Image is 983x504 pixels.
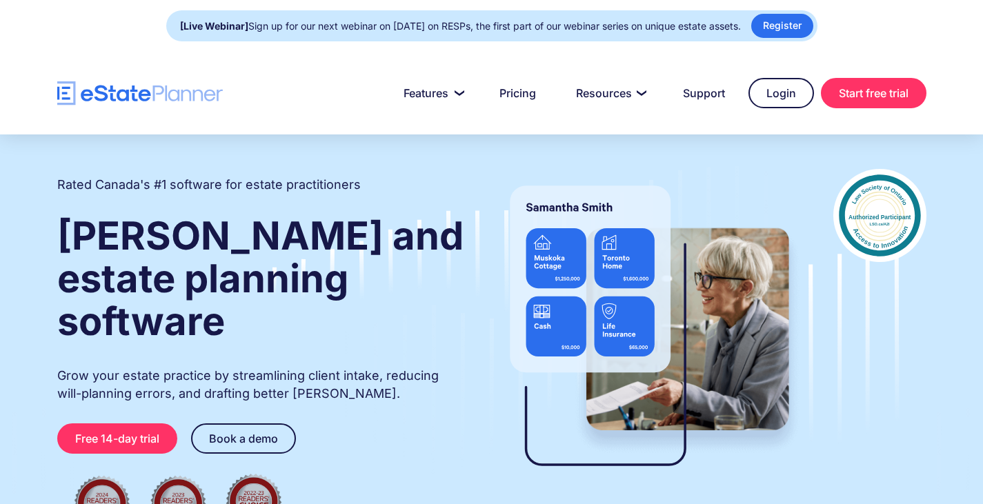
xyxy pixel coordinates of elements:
a: Login [748,78,814,108]
p: Grow your estate practice by streamlining client intake, reducing will-planning errors, and draft... [57,367,466,403]
a: Start free trial [821,78,926,108]
img: estate planner showing wills to their clients, using eState Planner, a leading estate planning so... [493,169,806,493]
a: home [57,81,223,105]
a: Free 14-day trial [57,423,177,454]
a: Pricing [483,79,553,107]
strong: [Live Webinar] [180,20,248,32]
a: Register [751,14,813,38]
div: Sign up for our next webinar on [DATE] on RESPs, the first part of our webinar series on unique e... [180,17,741,36]
a: Resources [559,79,659,107]
a: Features [387,79,476,107]
a: Book a demo [191,423,296,454]
strong: [PERSON_NAME] and estate planning software [57,212,464,345]
h2: Rated Canada's #1 software for estate practitioners [57,176,361,194]
a: Support [666,79,742,107]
